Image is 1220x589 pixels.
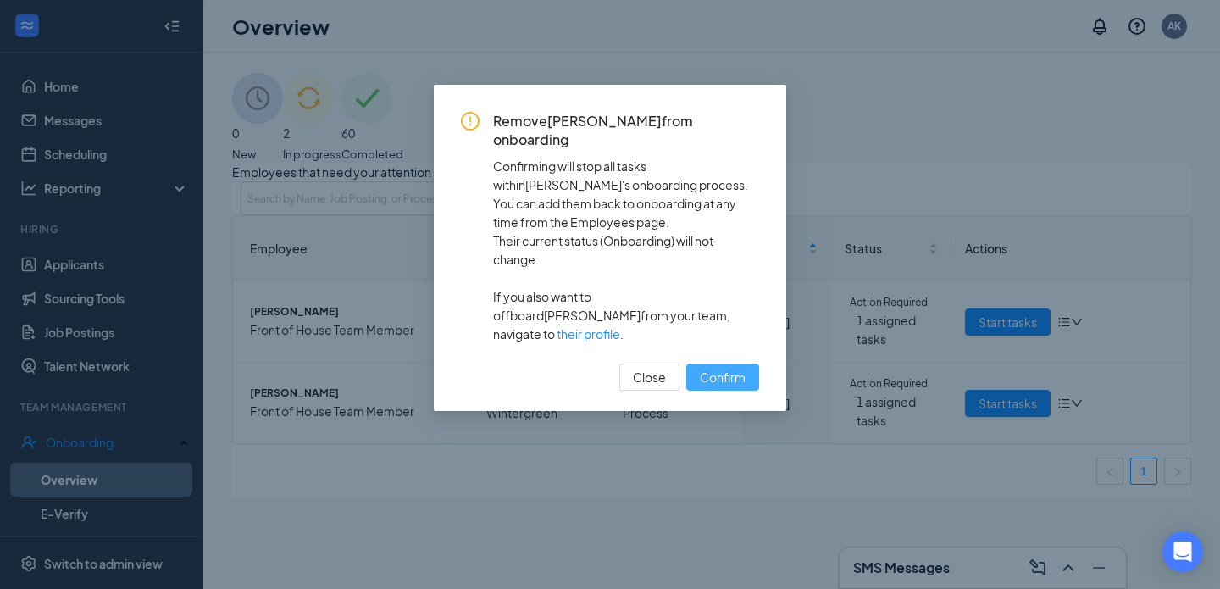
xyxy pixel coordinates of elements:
span: Remove [PERSON_NAME] from onboarding [493,112,759,150]
a: their profile [557,326,620,342]
button: Confirm [686,364,759,391]
span: exclamation-circle [461,112,480,131]
span: Confirming will stop all tasks within [PERSON_NAME] 's onboarding process. You can add them back ... [493,157,759,231]
span: If you also want to offboard [PERSON_NAME] from your team, navigate to . [493,287,759,343]
span: Confirm [700,368,746,386]
span: Close [633,368,666,386]
span: Their current status ( Onboarding ) will not change. [493,231,759,269]
button: Close [619,364,679,391]
div: Open Intercom Messenger [1162,531,1203,572]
